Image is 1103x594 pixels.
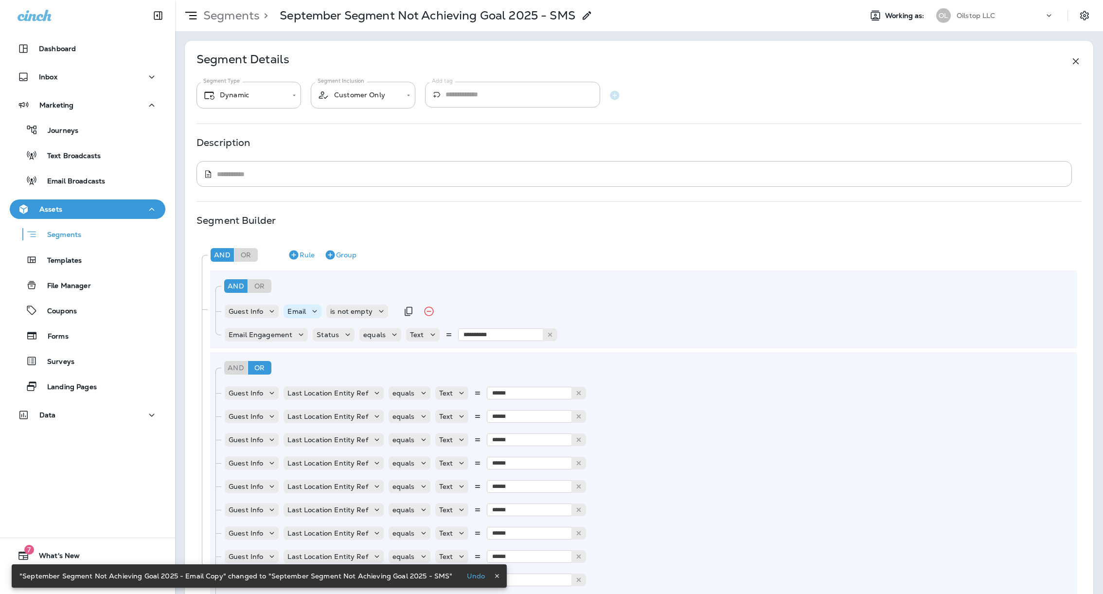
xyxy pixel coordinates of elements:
button: Undo [460,570,491,582]
button: Remove Rule [419,302,439,321]
p: equals [392,389,415,397]
p: Description [196,139,250,146]
div: Or [234,248,258,262]
label: Segment Type [203,77,240,85]
p: equals [392,529,415,537]
button: Group [320,247,360,263]
p: Last Location Entity Ref [287,389,368,397]
p: Guest Info [229,529,263,537]
span: Working as: [885,12,926,20]
button: Email Broadcasts [10,170,165,191]
p: Last Location Entity Ref [287,506,368,514]
p: equals [363,331,386,339]
p: Text [410,331,424,339]
p: Templates [37,256,82,266]
div: And [224,361,248,375]
p: equals [392,553,415,560]
span: 7 [24,545,34,555]
button: Rule [284,247,319,263]
p: Text [439,483,453,490]
p: Guest Info [229,389,263,397]
p: Last Location Entity Ref [287,553,368,560]
div: Or [248,279,271,293]
p: Guest Info [229,506,263,514]
p: Guest Info [229,459,263,467]
p: Last Location Entity Ref [287,483,368,490]
p: Text [439,389,453,397]
p: Last Location Entity Ref [287,459,368,467]
button: Dashboard [10,39,165,58]
p: Last Location Entity Ref [287,436,368,444]
button: File Manager [10,275,165,295]
p: Undo [467,572,485,580]
button: Forms [10,325,165,346]
p: Data [39,411,56,419]
p: Forms [38,332,69,342]
p: Guest Info [229,436,263,444]
p: Text Broadcasts [37,152,101,161]
p: Guest Info [229,483,263,490]
p: equals [392,506,415,514]
p: Text [439,436,453,444]
label: Segment Inclusion [318,77,364,85]
button: Coupons [10,300,165,321]
p: Email Engagement [229,331,292,339]
p: Status [317,331,339,339]
button: Surveys [10,351,165,371]
p: File Manager [37,282,91,291]
p: equals [392,436,415,444]
div: Dynamic [203,90,285,101]
button: Marketing [10,95,165,115]
p: Text [439,553,453,560]
p: Dashboard [39,45,76,53]
button: Inbox [10,67,165,87]
p: Text [439,529,453,537]
p: Text [439,413,453,420]
p: Last Location Entity Ref [287,529,368,537]
p: equals [392,413,415,420]
p: Segments [199,8,260,23]
button: Text Broadcasts [10,145,165,165]
p: September Segment Not Achieving Goal 2025 - SMS [280,8,575,23]
p: Journeys [38,126,78,136]
p: Segment Builder [196,216,276,224]
button: Templates [10,250,165,270]
div: OL [936,8,951,23]
button: Journeys [10,120,165,140]
p: Guest Info [229,413,263,420]
div: Customer Only [318,89,400,101]
p: > [260,8,268,23]
p: Guest Info [229,553,263,560]
button: 7What's New [10,546,165,565]
p: Assets [39,205,62,213]
p: Marketing [39,101,73,109]
button: Duplicate Rule [399,302,418,321]
p: Email Broadcasts [37,177,105,186]
p: Text [439,459,453,467]
p: equals [392,459,415,467]
p: Segments [37,231,81,240]
p: equals [392,483,415,490]
p: Last Location Entity Ref [287,413,368,420]
p: Landing Pages [37,383,97,392]
button: Landing Pages [10,376,165,396]
button: Segments [10,224,165,245]
button: Collapse Sidebar [144,6,172,25]
p: is not empty [330,307,373,315]
p: Surveys [37,358,74,367]
p: Inbox [39,73,57,81]
button: Support [10,569,165,589]
button: Assets [10,199,165,219]
div: Or [248,361,271,375]
button: Data [10,405,165,425]
p: Email [287,307,306,315]
p: Oilstop LLC [957,12,996,19]
div: And [224,279,248,293]
div: "September Segment Not Achieving Goal 2025 - Email Copy" changed to "September Segment Not Achiev... [19,567,452,585]
button: Settings [1076,7,1093,24]
p: Coupons [37,307,77,316]
span: What's New [29,552,80,563]
label: Add tag [432,77,453,85]
p: Text [439,506,453,514]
